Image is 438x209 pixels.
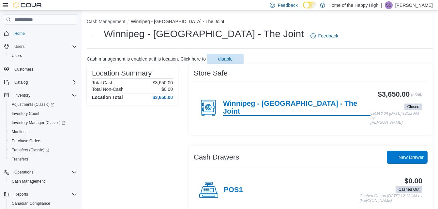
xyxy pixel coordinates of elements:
a: Home [12,30,27,37]
h3: Store Safe [194,69,228,77]
button: Inventory [12,91,33,99]
button: Customers [1,64,80,74]
h6: Total Cash [92,80,113,85]
div: Sooraj Sajeev [385,1,393,9]
h3: Cash Drawers [194,153,239,161]
button: Transfers [7,155,80,164]
h3: Location Summary [92,69,152,77]
a: Transfers [9,155,31,163]
span: Inventory Manager (Classic) [9,119,77,127]
span: Transfers [9,155,77,163]
span: Purchase Orders [9,137,77,145]
span: Users [9,52,77,60]
a: Feedback [308,29,341,42]
h4: Location Total [92,95,123,100]
a: Purchase Orders [9,137,44,145]
span: Cashed Out [396,186,422,193]
span: Transfers (Classic) [9,146,77,154]
span: Catalog [12,78,77,86]
span: Inventory Count [9,110,77,118]
span: Canadian Compliance [12,201,50,206]
a: Users [9,52,24,60]
a: Inventory Manager (Classic) [7,118,80,127]
p: [PERSON_NAME] [395,1,433,9]
button: Catalog [1,78,80,87]
a: Transfers (Classic) [9,146,52,154]
span: New Drawer [399,154,424,160]
span: Closed [404,104,422,110]
button: Manifests [7,127,80,136]
a: Customers [12,65,36,73]
p: $0.00 [161,87,173,92]
span: Inventory Manager (Classic) [12,120,66,125]
span: Customers [12,65,77,73]
a: Transfers (Classic) [7,146,80,155]
span: Reports [12,190,77,198]
button: Catalog [12,78,30,86]
button: Next [87,29,100,42]
h1: Winnipeg - [GEOGRAPHIC_DATA] - The Joint [104,27,304,40]
a: Cash Management [9,177,47,185]
span: Cash Management [9,177,77,185]
span: Users [12,43,77,50]
nav: An example of EuiBreadcrumbs [87,18,433,26]
button: Reports [1,190,80,199]
p: $3,650.00 [153,80,173,85]
span: Manifests [9,128,77,136]
button: Users [7,51,80,60]
button: Reports [12,190,31,198]
span: Adjustments (Classic) [9,101,77,108]
span: Cashed Out [399,187,419,192]
span: Purchase Orders [12,138,41,144]
span: Closed [407,104,419,110]
a: Adjustments (Classic) [9,101,57,108]
span: SS [386,1,391,9]
span: Operations [14,170,34,175]
button: Purchase Orders [7,136,80,146]
span: Transfers [12,157,28,162]
button: Canadian Compliance [7,199,80,208]
h3: $0.00 [404,177,422,185]
button: Operations [1,168,80,177]
span: Inventory [14,93,30,98]
span: Cash Management [12,179,45,184]
button: Users [12,43,27,50]
span: disable [218,56,233,62]
button: Home [1,29,80,38]
span: Transfers (Classic) [12,147,49,153]
span: Catalog [14,80,28,85]
span: Operations [12,168,77,176]
button: Inventory [1,91,80,100]
span: Adjustments (Classic) [12,102,54,107]
span: Feedback [318,33,338,39]
a: Inventory Manager (Classic) [9,119,68,127]
p: (Float) [411,91,422,102]
button: New Drawer [387,151,428,164]
p: | [381,1,382,9]
span: Inventory [12,91,77,99]
span: Customers [14,67,33,72]
span: Manifests [12,129,28,134]
input: Dark Mode [303,2,317,8]
a: Inventory Count [9,110,42,118]
a: Canadian Compliance [9,200,53,207]
button: Winnipeg - [GEOGRAPHIC_DATA] - The Joint [131,19,224,24]
p: Cash management is enabled at this location. Click here to [87,56,206,62]
button: Inventory Count [7,109,80,118]
p: Home of the Happy High [328,1,378,9]
h4: $3,650.00 [153,95,173,100]
p: Closed on [DATE] 12:22 AM by [PERSON_NAME] [370,111,422,125]
h3: $3,650.00 [378,91,410,98]
button: disable [207,54,244,64]
span: Home [12,29,77,37]
button: Operations [12,168,36,176]
span: Users [12,53,22,58]
span: Feedback [278,2,297,8]
span: Canadian Compliance [9,200,77,207]
button: Users [1,42,80,51]
span: Reports [14,192,28,197]
button: Cash Management [7,177,80,186]
img: Cova [13,2,42,8]
h6: Total Non-Cash [92,87,124,92]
